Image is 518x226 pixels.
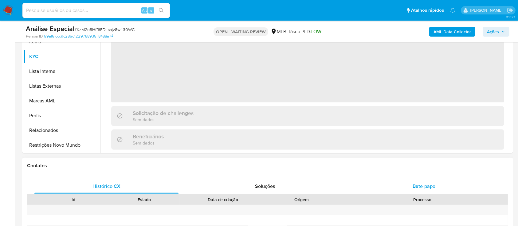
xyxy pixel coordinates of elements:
[92,183,120,190] span: Histórico CX
[113,196,176,203] div: Estado
[255,183,275,190] span: Soluções
[150,7,152,13] span: s
[24,138,100,153] button: Restrições Novo Mundo
[42,196,105,203] div: Id
[44,34,113,39] a: 59af6fccc9c286d1229788935ff8488a
[111,129,504,149] div: BeneficiáriosSem dados
[24,64,100,79] button: Lista Interna
[24,93,100,108] button: Marcas AML
[133,117,194,122] p: Sem dados
[214,27,268,36] p: OPEN - WAITING REVIEW
[270,196,333,203] div: Origem
[142,7,147,13] span: Alt
[483,27,509,37] button: Ações
[487,27,499,37] span: Ações
[74,26,135,33] span: # KzM2o8Hff6FDLsajv8w430WC
[27,163,508,169] h1: Contatos
[341,196,504,203] div: Processo
[271,28,286,35] div: MLB
[155,6,167,15] button: search-icon
[111,26,504,102] span: ‌
[24,49,100,64] button: KYC
[434,27,471,37] b: AML Data Collector
[289,28,321,35] span: Risco PLD:
[506,14,515,19] span: 3.152.1
[133,133,164,140] h3: Beneficiários
[111,106,504,126] div: Solicitação de challengesSem dados
[411,7,444,14] span: Atalhos rápidos
[413,183,435,190] span: Bate-papo
[429,27,475,37] button: AML Data Collector
[26,34,43,39] b: Person ID
[470,7,505,13] p: laisa.felismino@mercadolivre.com
[133,110,194,117] h3: Solicitação de challenges
[133,140,164,146] p: Sem dados
[507,7,513,14] a: Sair
[22,6,170,14] input: Pesquise usuários ou casos...
[184,196,262,203] div: Data de criação
[26,24,74,34] b: Análise Especial
[24,123,100,138] button: Relacionados
[24,79,100,93] button: Listas Externas
[450,8,455,13] a: Notificações
[24,108,100,123] button: Perfis
[311,28,321,35] span: LOW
